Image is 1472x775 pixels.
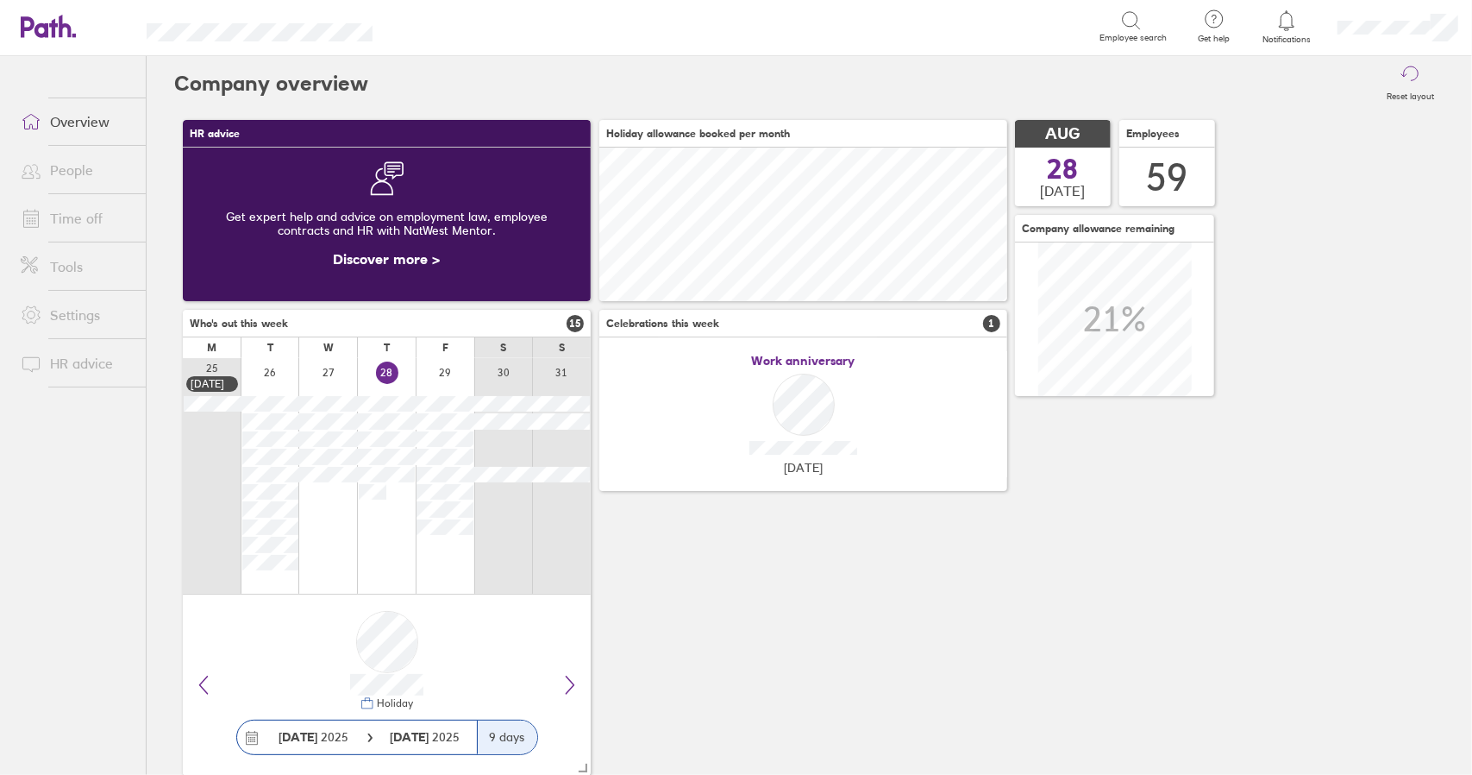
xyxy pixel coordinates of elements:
[606,128,790,140] span: Holiday allowance booked per month
[559,342,565,354] div: S
[374,697,414,709] div: Holiday
[752,354,855,368] span: Work anniversary
[190,318,288,330] span: Who's out this week
[983,315,1000,332] span: 1
[419,18,463,34] div: Search
[334,250,441,268] a: Discover more >
[323,342,334,354] div: W
[567,315,584,332] span: 15
[207,342,216,354] div: M
[7,298,146,332] a: Settings
[606,318,719,330] span: Celebrations this week
[384,342,390,354] div: T
[190,128,240,140] span: HR advice
[1186,34,1242,44] span: Get help
[279,729,318,745] strong: [DATE]
[191,378,234,390] div: [DATE]
[7,249,146,284] a: Tools
[7,153,146,187] a: People
[477,721,537,754] div: 9 days
[1126,128,1180,140] span: Employees
[1046,125,1081,143] span: AUG
[1099,33,1167,43] span: Employee search
[442,342,448,354] div: F
[1259,35,1315,45] span: Notifications
[7,346,146,381] a: HR advice
[1376,86,1444,102] label: Reset layout
[267,342,273,354] div: T
[174,56,368,111] h2: Company overview
[784,461,823,475] span: [DATE]
[391,729,433,745] strong: [DATE]
[197,196,577,251] div: Get expert help and advice on employment law, employee contracts and HR with NatWest Mentor.
[1259,9,1315,45] a: Notifications
[7,104,146,139] a: Overview
[1041,183,1086,198] span: [DATE]
[500,342,506,354] div: S
[391,730,460,744] span: 2025
[7,201,146,236] a: Time off
[1048,155,1079,183] span: 28
[1022,223,1174,235] span: Company allowance remaining
[1376,56,1444,111] button: Reset layout
[1147,155,1188,199] div: 59
[279,730,349,744] span: 2025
